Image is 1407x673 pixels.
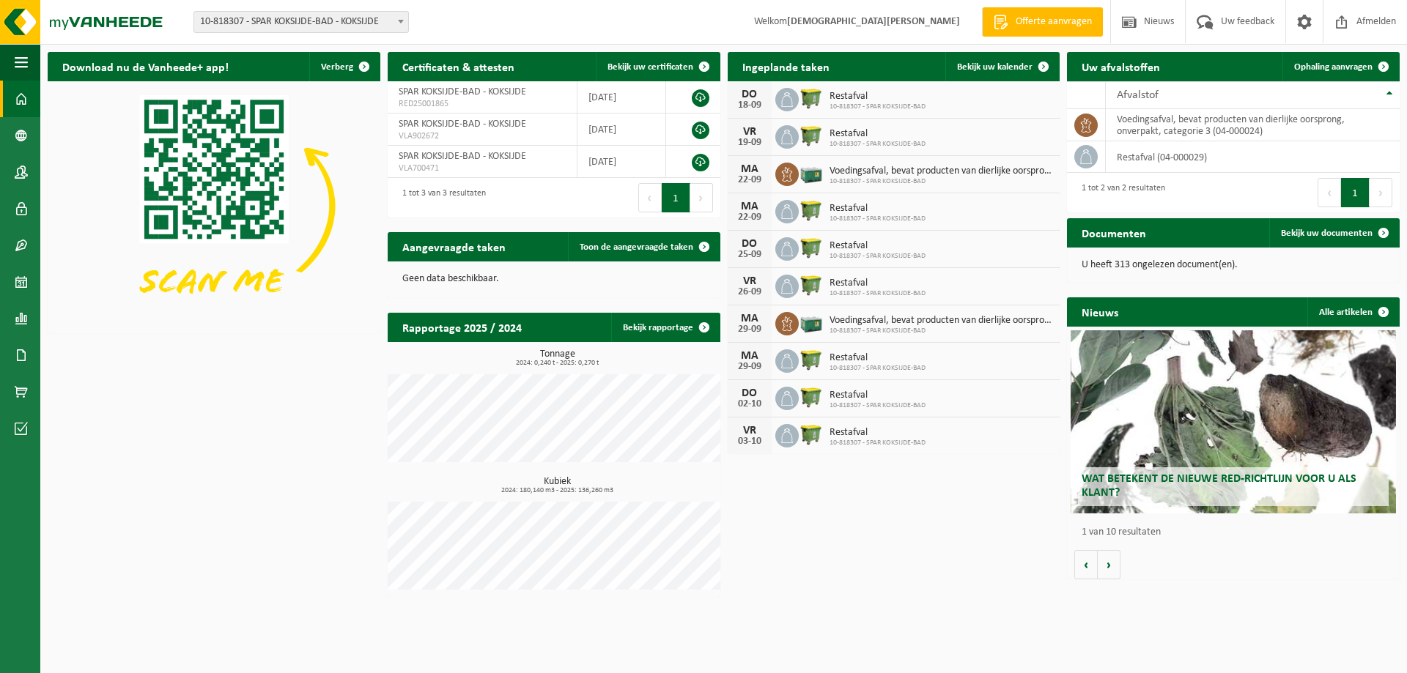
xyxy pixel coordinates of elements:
img: PB-LB-0680-HPE-GN-01 [799,310,824,335]
a: Bekijk uw documenten [1269,218,1398,248]
div: MA [735,163,764,175]
span: Restafval [830,203,926,215]
a: Bekijk uw kalender [945,52,1058,81]
h2: Uw afvalstoffen [1067,52,1175,81]
span: 10-818307 - SPAR KOKSIJDE-BAD [830,252,926,261]
span: 2024: 180,140 m3 - 2025: 136,260 m3 [395,487,720,494]
img: WB-1100-HPE-GN-50 [799,347,824,372]
img: WB-1100-HPE-GN-50 [799,422,824,447]
span: VLA902672 [399,130,566,142]
div: 29-09 [735,324,764,335]
p: Geen data beschikbaar. [402,274,706,284]
span: Restafval [830,240,926,252]
span: Restafval [830,91,926,103]
div: 26-09 [735,287,764,297]
a: Ophaling aanvragen [1282,52,1398,81]
img: WB-1100-HPE-GN-50 [799,235,824,260]
button: Vorige [1074,550,1098,579]
h3: Tonnage [395,349,720,367]
button: 1 [1341,178,1370,207]
span: 10-818307 - SPAR KOKSIJDE-BAD [830,177,1053,186]
span: VLA700471 [399,163,566,174]
span: Offerte aanvragen [1012,15,1096,29]
span: 10-818307 - SPAR KOKSIJDE-BAD [830,103,926,111]
div: 1 tot 2 van 2 resultaten [1074,176,1165,209]
h2: Download nu de Vanheede+ app! [48,52,243,81]
a: Alle artikelen [1307,297,1398,327]
img: PB-LB-0680-HPE-GN-01 [799,160,824,185]
div: 25-09 [735,250,764,260]
span: 10-818307 - SPAR KOKSIJDE-BAD - KOKSIJDE [194,12,408,32]
span: Restafval [830,278,926,289]
span: Verberg [321,62,353,72]
td: [DATE] [577,146,666,178]
span: Afvalstof [1117,89,1159,101]
div: MA [735,201,764,212]
a: Toon de aangevraagde taken [568,232,719,261]
div: 1 tot 3 van 3 resultaten [395,182,486,214]
div: MA [735,313,764,324]
span: 10-818307 - SPAR KOKSIJDE-BAD [830,364,926,373]
div: MA [735,350,764,362]
span: Restafval [830,390,926,401]
div: 03-10 [735,436,764,447]
span: SPAR KOKSIJDE-BAD - KOKSIJDE [399,119,526,130]
img: WB-1100-HPE-GN-50 [799,86,824,111]
a: Wat betekent de nieuwe RED-richtlijn voor u als klant? [1071,330,1397,513]
span: SPAR KOKSIJDE-BAD - KOKSIJDE [399,86,526,97]
h2: Documenten [1067,218,1161,247]
span: Ophaling aanvragen [1294,62,1373,72]
a: Bekijk uw certificaten [596,52,719,81]
div: 22-09 [735,212,764,223]
div: VR [735,425,764,436]
span: Restafval [830,352,926,364]
img: WB-1100-HPE-GN-50 [799,198,824,223]
a: Bekijk rapportage [611,313,719,342]
button: Previous [1318,178,1341,207]
div: DO [735,238,764,250]
h2: Nieuws [1067,297,1133,326]
div: VR [735,126,764,138]
span: 10-818307 - SPAR KOKSIJDE-BAD [830,215,926,223]
span: Toon de aangevraagde taken [580,242,693,252]
span: Restafval [830,427,926,439]
span: 10-818307 - SPAR KOKSIJDE-BAD [830,439,926,447]
div: 18-09 [735,100,764,111]
span: Wat betekent de nieuwe RED-richtlijn voor u als klant? [1082,473,1356,499]
button: Next [1370,178,1392,207]
h3: Kubiek [395,477,720,494]
span: Voedingsafval, bevat producten van dierlijke oorsprong, onverpakt, categorie 3 [830,315,1053,327]
span: 10-818307 - SPAR KOKSIJDE-BAD [830,289,926,298]
div: 19-09 [735,138,764,148]
span: Bekijk uw certificaten [608,62,693,72]
span: 10-818307 - SPAR KOKSIJDE-BAD [830,401,926,410]
button: Next [690,183,713,212]
td: voedingsafval, bevat producten van dierlijke oorsprong, onverpakt, categorie 3 (04-000024) [1106,109,1400,141]
img: WB-1100-HPE-GN-50 [799,123,824,148]
a: Offerte aanvragen [982,7,1103,37]
td: restafval (04-000029) [1106,141,1400,173]
span: Bekijk uw kalender [957,62,1033,72]
span: RED25001865 [399,98,566,110]
button: Previous [638,183,662,212]
div: 02-10 [735,399,764,409]
td: [DATE] [577,81,666,114]
span: 2024: 0,240 t - 2025: 0,270 t [395,360,720,367]
span: 10-818307 - SPAR KOKSIJDE-BAD [830,140,926,149]
div: DO [735,89,764,100]
h2: Rapportage 2025 / 2024 [388,313,536,341]
button: Volgende [1098,550,1120,579]
h2: Ingeplande taken [728,52,844,81]
button: 1 [662,183,690,212]
div: 29-09 [735,362,764,372]
img: WB-1100-HPE-GN-50 [799,384,824,409]
span: SPAR KOKSIJDE-BAD - KOKSIJDE [399,151,526,162]
button: Verberg [309,52,379,81]
p: U heeft 313 ongelezen document(en). [1082,260,1385,270]
span: Restafval [830,128,926,140]
div: 22-09 [735,175,764,185]
span: 10-818307 - SPAR KOKSIJDE-BAD [830,327,1053,335]
div: VR [735,275,764,287]
td: [DATE] [577,114,666,146]
p: 1 van 10 resultaten [1082,527,1392,538]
